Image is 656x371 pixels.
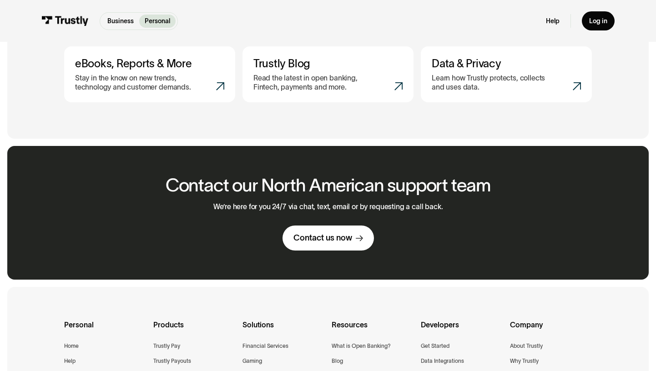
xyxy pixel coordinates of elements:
[293,233,352,243] div: Contact us now
[432,74,555,91] p: Learn how Trustly protects, collects and uses data.
[421,46,592,102] a: Data & PrivacyLearn how Trustly protects, collects and uses data.
[75,57,224,70] h3: eBooks, Reports & More
[64,319,146,341] div: Personal
[546,17,560,25] a: Help
[153,319,235,341] div: Products
[510,319,592,341] div: Company
[421,341,449,351] a: Get Started
[107,16,134,26] p: Business
[253,74,376,91] p: Read the latest in open banking, Fintech, payments and more.
[166,175,490,195] h2: Contact our North American support team
[432,57,581,70] h3: Data & Privacy
[332,341,391,351] a: What is Open Banking?
[64,341,79,351] a: Home
[510,341,543,351] a: About Trustly
[332,356,343,366] a: Blog
[582,11,615,30] a: Log in
[242,341,288,351] a: Financial Services
[64,356,76,366] a: Help
[242,46,414,102] a: Trustly BlogRead the latest in open banking, Fintech, payments and more.
[332,319,414,341] div: Resources
[421,319,503,341] div: Developers
[510,356,539,366] a: Why Trustly
[213,202,443,211] p: We’re here for you 24/7 via chat, text, email or by requesting a call back.
[41,16,89,26] img: Trustly Logo
[75,74,198,91] p: Stay in the know on new trends, technology and customer demands.
[242,356,262,366] a: Gaming
[283,226,374,251] a: Contact us now
[253,57,403,70] h3: Trustly Blog
[102,15,139,28] a: Business
[421,356,464,366] a: Data Integrations
[64,46,235,102] a: eBooks, Reports & MoreStay in the know on new trends, technology and customer demands.
[153,341,180,351] a: Trustly Pay
[589,17,607,25] div: Log in
[153,356,191,366] a: Trustly Payouts
[139,15,176,28] a: Personal
[145,16,170,26] p: Personal
[242,319,324,341] div: Solutions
